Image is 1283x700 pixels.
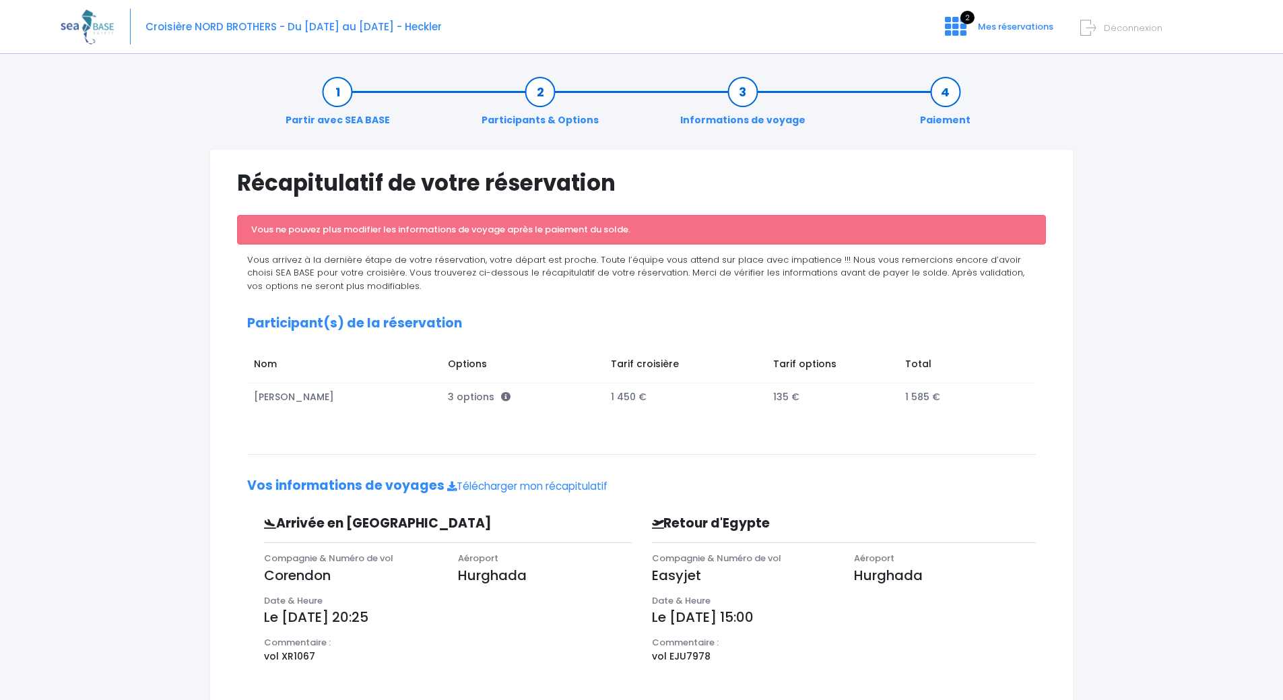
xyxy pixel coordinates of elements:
[264,565,438,585] p: Corendon
[254,516,545,532] h3: Arrivée en [GEOGRAPHIC_DATA]
[247,350,442,383] td: Nom
[264,649,632,664] p: vol XR1067
[442,350,604,383] td: Options
[767,383,899,410] td: 135 €
[934,25,1061,38] a: 2 Mes réservations
[913,85,977,127] a: Paiement
[475,85,605,127] a: Participants & Options
[264,636,331,649] span: Commentaire :
[145,20,442,34] span: Croisière NORD BROTHERS - Du [DATE] au [DATE] - Heckler
[448,390,511,404] span: 3 options
[604,350,767,383] td: Tarif croisière
[854,552,894,565] span: Aéroport
[960,11,975,24] span: 2
[458,552,498,565] span: Aéroport
[652,594,711,607] span: Date & Heure
[247,253,1024,292] span: Vous arrivez à la dernière étape de votre réservation, votre départ est proche. Toute l’équipe vo...
[247,316,1036,331] h2: Participant(s) de la réservation
[237,215,1046,245] div: Vous ne pouvez plus modifier les informations de voyage après le paiement du solde.
[264,594,323,607] span: Date & Heure
[978,20,1053,33] span: Mes réservations
[652,636,719,649] span: Commentaire :
[1104,22,1162,34] span: Déconnexion
[279,85,397,127] a: Partir avec SEA BASE
[247,478,1036,494] h2: Vos informations de voyages
[899,350,1023,383] td: Total
[458,565,632,585] p: Hurghada
[652,607,1037,627] p: Le [DATE] 15:00
[604,383,767,410] td: 1 450 €
[652,552,781,565] span: Compagnie & Numéro de vol
[767,350,899,383] td: Tarif options
[447,479,607,493] a: Télécharger mon récapitulatif
[899,383,1023,410] td: 1 585 €
[264,607,632,627] p: Le [DATE] 20:25
[652,565,834,585] p: Easyjet
[237,170,1046,196] h1: Récapitulatif de votre réservation
[652,649,1037,664] p: vol EJU7978
[247,383,442,410] td: [PERSON_NAME]
[854,565,1036,585] p: Hurghada
[642,516,945,532] h3: Retour d'Egypte
[673,85,812,127] a: Informations de voyage
[264,552,393,565] span: Compagnie & Numéro de vol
